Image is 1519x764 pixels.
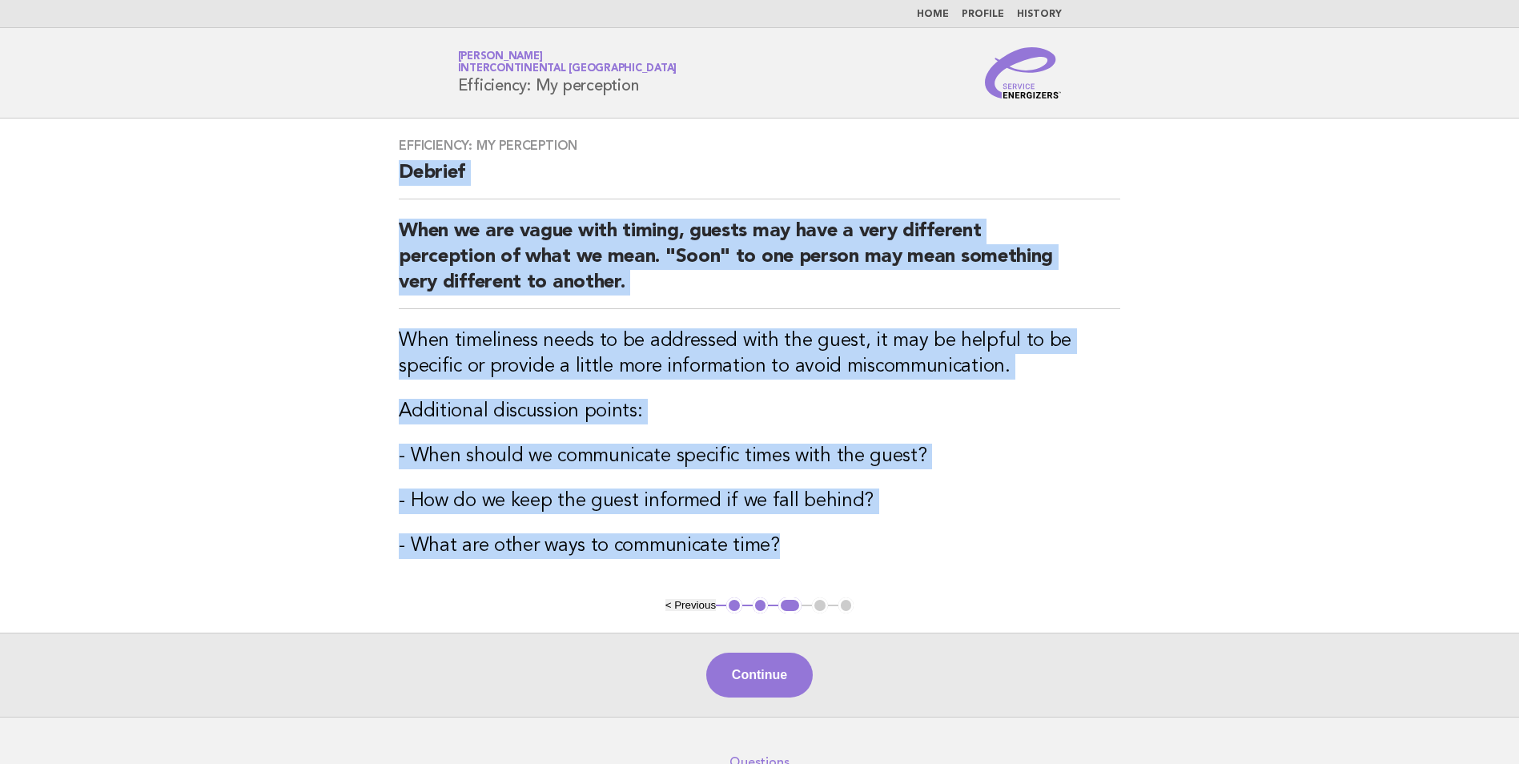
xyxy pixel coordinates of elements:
[1017,10,1062,19] a: History
[458,51,677,74] a: [PERSON_NAME]InterContinental [GEOGRAPHIC_DATA]
[399,138,1120,154] h3: Efficiency: My perception
[778,597,802,613] button: 3
[917,10,949,19] a: Home
[753,597,769,613] button: 2
[399,160,1120,199] h2: Debrief
[399,328,1120,380] h3: When timeliness needs to be addressed with the guest, it may be helpful to be specific or provide...
[399,399,1120,424] h3: Additional discussion points:
[458,52,677,94] h1: Efficiency: My perception
[399,489,1120,514] h3: - How do we keep the guest informed if we fall behind?
[962,10,1004,19] a: Profile
[458,64,677,74] span: InterContinental [GEOGRAPHIC_DATA]
[399,533,1120,559] h3: - What are other ways to communicate time?
[665,599,716,611] button: < Previous
[726,597,742,613] button: 1
[399,444,1120,469] h3: - When should we communicate specific times with the guest?
[399,219,1120,309] h2: When we are vague with timing, guests may have a very different perception of what we mean. "Soon...
[985,47,1062,99] img: Service Energizers
[706,653,813,698] button: Continue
